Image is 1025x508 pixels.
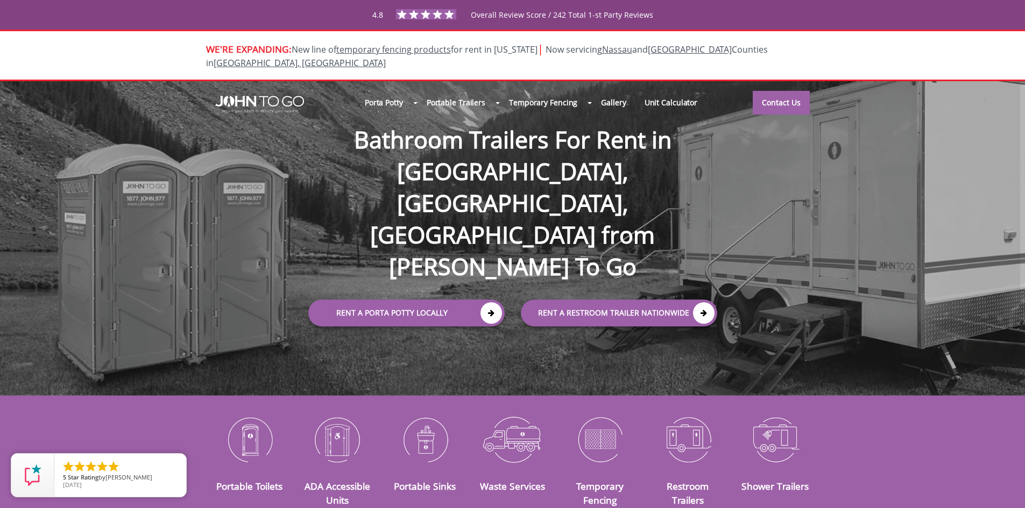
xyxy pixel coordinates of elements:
img: JOHN to go [215,96,304,113]
li:  [73,460,86,473]
a: [GEOGRAPHIC_DATA], [GEOGRAPHIC_DATA] [214,57,386,69]
img: Restroom-Trailers-icon_N.png [652,411,724,467]
a: Nassau [602,44,632,55]
a: Rent a Porta Potty Locally [308,300,505,327]
span: [PERSON_NAME] [105,473,152,481]
span: 5 [63,473,66,481]
span: New line of for rent in [US_STATE] [206,44,768,69]
a: Unit Calculator [635,91,707,114]
a: [GEOGRAPHIC_DATA] [648,44,732,55]
a: Contact Us [753,91,810,115]
a: temporary fencing products [336,44,451,55]
span: WE'RE EXPANDING: [206,42,292,55]
img: Review Rating [22,464,44,486]
a: Restroom Trailers [667,480,709,506]
a: Portable Toilets [216,480,282,492]
a: Portable Sinks [394,480,456,492]
img: Temporary-Fencing-cion_N.png [564,411,636,467]
a: Waste Services [480,480,545,492]
a: Temporary Fencing [500,91,586,114]
li:  [62,460,75,473]
li:  [96,460,109,473]
img: Portable-Sinks-icon_N.png [389,411,461,467]
li:  [107,460,120,473]
span: 4.8 [372,10,383,20]
a: Gallery [592,91,635,114]
span: Star Rating [68,473,98,481]
span: Now servicing and Counties in [206,44,768,69]
img: Portable-Toilets-icon_N.png [214,411,286,467]
img: ADA-Accessible-Units-icon_N.png [301,411,373,467]
span: by [63,474,178,482]
h1: Bathroom Trailers For Rent in [GEOGRAPHIC_DATA], [GEOGRAPHIC_DATA], [GEOGRAPHIC_DATA] from [PERSO... [298,89,728,283]
a: Shower Trailers [741,480,809,492]
span: [DATE] [63,481,82,489]
a: Temporary Fencing [576,480,624,506]
a: rent a RESTROOM TRAILER Nationwide [521,300,717,327]
a: Porta Potty [356,91,412,114]
li:  [84,460,97,473]
a: Portable Trailers [418,91,494,114]
span: Overall Review Score / 242 Total 1-st Party Reviews [471,10,653,41]
span: | [538,41,543,56]
a: ADA Accessible Units [305,480,370,506]
img: Shower-Trailers-icon_N.png [740,411,811,467]
img: Waste-Services-icon_N.png [477,411,548,467]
